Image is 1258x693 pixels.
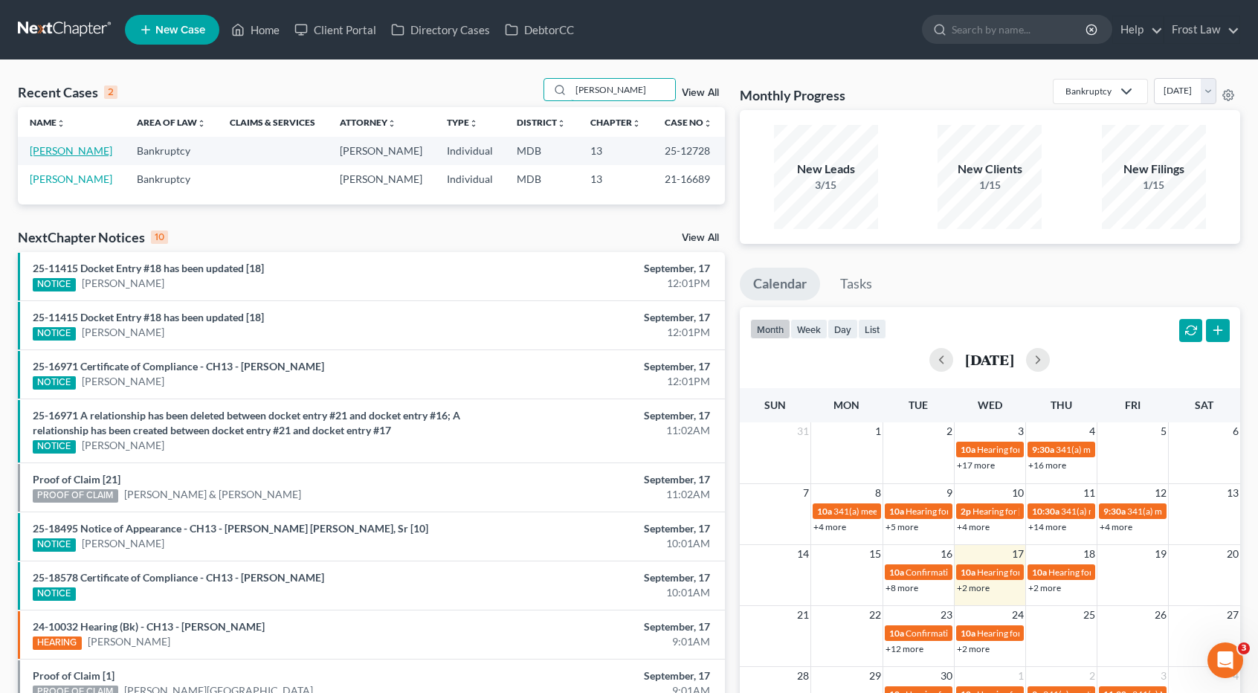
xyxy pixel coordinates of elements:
a: 25-11415 Docket Entry #18 has been updated [18] [33,262,264,274]
h3: Monthly Progress [740,86,845,104]
a: Typeunfold_more [447,117,478,128]
a: Area of Lawunfold_more [137,117,206,128]
a: +4 more [957,521,990,532]
button: month [750,319,790,339]
a: Calendar [740,268,820,300]
div: 11:02AM [494,487,709,502]
a: Chapterunfold_more [590,117,641,128]
span: 3 [1016,422,1025,440]
span: Hearing for [PERSON_NAME] [977,444,1093,455]
span: Confirmation hearing for [PERSON_NAME] [PERSON_NAME] [906,567,1146,578]
th: Claims & Services [218,107,328,137]
a: Home [224,16,287,43]
i: unfold_more [469,119,478,128]
span: 12 [1153,484,1168,502]
div: Bankruptcy [1065,85,1112,97]
td: 13 [578,165,653,193]
a: Client Portal [287,16,384,43]
a: Districtunfold_more [517,117,566,128]
a: +2 more [957,582,990,593]
span: New Case [155,25,205,36]
div: September, 17 [494,408,709,423]
a: +4 more [813,521,846,532]
button: week [790,319,828,339]
a: [PERSON_NAME] [82,325,164,340]
a: Proof of Claim [1] [33,669,114,682]
div: 10:01AM [494,536,709,551]
span: Hearing for [PERSON_NAME] [972,506,1088,517]
span: 13 [1225,484,1240,502]
span: Hearing for [PERSON_NAME] [977,628,1093,639]
iframe: Intercom live chat [1207,642,1243,678]
span: 10a [817,506,832,517]
td: MDB [505,137,578,164]
div: 1/15 [1102,178,1206,193]
span: 1 [874,422,883,440]
span: 14 [796,545,810,563]
div: New Leads [774,161,878,178]
div: New Filings [1102,161,1206,178]
span: Hearing for [PERSON_NAME] [1048,567,1164,578]
span: 341(a) meeting for [PERSON_NAME] [833,506,977,517]
a: [PERSON_NAME] [30,173,112,185]
span: 27 [1225,606,1240,624]
span: Mon [833,399,859,411]
div: 11:02AM [494,423,709,438]
div: 10 [151,231,168,244]
span: 7 [801,484,810,502]
span: 10 [1010,484,1025,502]
div: NOTICE [33,538,76,552]
a: Nameunfold_more [30,117,65,128]
i: unfold_more [632,119,641,128]
a: [PERSON_NAME] [88,634,170,649]
div: September, 17 [494,668,709,683]
div: Recent Cases [18,83,117,101]
span: 20 [1225,545,1240,563]
span: 3 [1159,667,1168,685]
span: 10:30a [1032,506,1059,517]
span: Hearing for [PERSON_NAME] [906,506,1022,517]
a: View All [682,233,719,243]
span: 6 [1231,422,1240,440]
span: 30 [939,667,954,685]
div: September, 17 [494,570,709,585]
a: +16 more [1028,460,1066,471]
td: Individual [435,137,505,164]
span: Confirmation hearing for [PERSON_NAME] [906,628,1074,639]
h2: [DATE] [965,352,1014,367]
a: DebtorCC [497,16,581,43]
i: unfold_more [387,119,396,128]
span: Sun [764,399,786,411]
span: Hearing for [PERSON_NAME] [977,567,1093,578]
span: Sat [1195,399,1213,411]
a: 25-16971 Certificate of Compliance - CH13 - [PERSON_NAME] [33,360,324,373]
span: 9 [945,484,954,502]
a: [PERSON_NAME] & [PERSON_NAME] [124,487,301,502]
span: 8 [874,484,883,502]
span: 10a [961,628,975,639]
span: 2 [1088,667,1097,685]
span: 28 [796,667,810,685]
span: 17 [1010,545,1025,563]
span: 25 [1082,606,1097,624]
a: 25-18495 Notice of Appearance - CH13 - [PERSON_NAME] [PERSON_NAME], Sr [10] [33,522,428,535]
a: 25-18578 Certificate of Compliance - CH13 - [PERSON_NAME] [33,571,324,584]
a: +5 more [886,521,918,532]
div: 12:01PM [494,325,709,340]
div: 10:01AM [494,585,709,600]
span: 10a [889,567,904,578]
a: View All [682,88,719,98]
span: 9:30a [1032,444,1054,455]
span: 22 [868,606,883,624]
span: 29 [868,667,883,685]
span: 23 [939,606,954,624]
button: list [858,319,886,339]
div: PROOF OF CLAIM [33,489,118,503]
a: [PERSON_NAME] [30,144,112,157]
div: September, 17 [494,261,709,276]
div: NOTICE [33,278,76,291]
div: NOTICE [33,376,76,390]
a: +12 more [886,643,923,654]
td: 13 [578,137,653,164]
a: Attorneyunfold_more [340,117,396,128]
